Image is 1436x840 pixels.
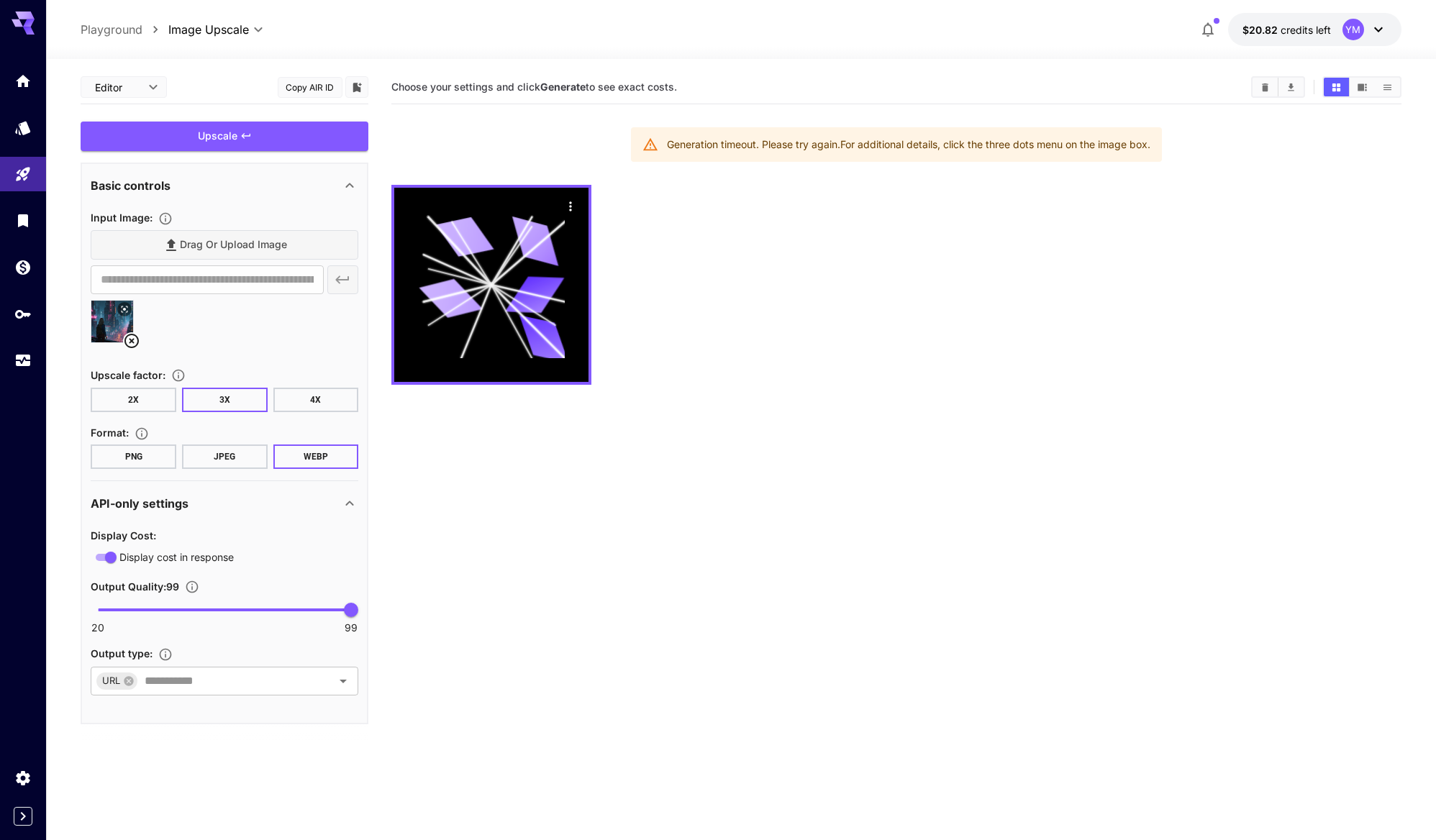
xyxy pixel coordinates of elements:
[1278,78,1304,96] button: Download All
[91,647,153,659] span: Output type :
[14,352,32,370] div: Usage
[14,769,32,787] div: Settings
[96,672,126,689] span: URL
[168,21,249,38] span: Image Upscale
[14,119,32,137] div: Models
[1322,76,1401,98] div: Show media in grid viewShow media in video viewShow media in list view
[119,549,234,565] span: Display cost in response
[91,211,153,224] span: Input Image :
[14,807,32,826] button: Expand sidebar
[91,369,165,381] span: Upscale factor :
[1242,22,1331,37] div: $20.82458
[198,127,237,145] span: Upscale
[81,21,142,38] a: Playground
[350,78,363,96] button: Add to library
[165,368,191,383] button: Choose the level of upscaling to be performed on the image.
[91,580,179,593] span: Output Quality : 99
[391,81,677,93] span: Choose your settings and click to see exact costs.
[182,388,268,412] button: 3X
[14,305,32,323] div: API Keys
[14,258,32,276] div: Wallet
[14,165,32,183] div: Playground
[278,77,342,98] button: Copy AIR ID
[91,486,358,521] div: API-only settings
[1228,13,1401,46] button: $20.82458YM
[95,80,140,95] span: Editor
[1281,24,1331,36] span: credits left
[91,529,156,542] span: Display Cost :
[81,122,368,151] button: Upscale
[1253,78,1278,96] button: Clear All
[182,444,268,469] button: JPEG
[91,444,176,469] button: PNG
[91,177,171,194] p: Basic controls
[91,388,176,412] button: 2X
[1350,78,1375,96] button: Show media in video view
[540,81,586,93] b: Generate
[1364,771,1436,840] iframe: Chat Widget
[153,647,178,662] button: Specifies how the image is returned based on your use case: base64Data for embedding in code, dat...
[1364,771,1436,840] div: Widget de chat
[81,21,168,38] nav: breadcrumb
[273,444,359,469] button: WEBP
[1242,24,1281,36] span: $20.82
[667,132,1150,157] div: Generation timeout. Please try again. For additional details, click the three dots menu on the im...
[153,211,178,226] button: Specifies the input image to be processed.
[179,580,205,594] button: Sets the compression quality of the output image. Higher values preserve more quality but increas...
[14,72,32,90] div: Home
[1324,78,1349,96] button: Show media in grid view
[91,426,129,439] span: Format :
[333,671,353,691] button: Open
[91,168,358,203] div: Basic controls
[1342,19,1364,40] div: YM
[273,388,359,412] button: 4X
[91,495,188,512] p: API-only settings
[345,621,358,635] span: 99
[96,672,137,690] div: URL
[14,211,32,229] div: Library
[560,195,581,216] div: Actions
[1375,78,1400,96] button: Show media in list view
[1251,76,1305,98] div: Clear AllDownload All
[91,621,104,635] span: 20
[129,426,155,441] button: Choose the file format for the output image.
